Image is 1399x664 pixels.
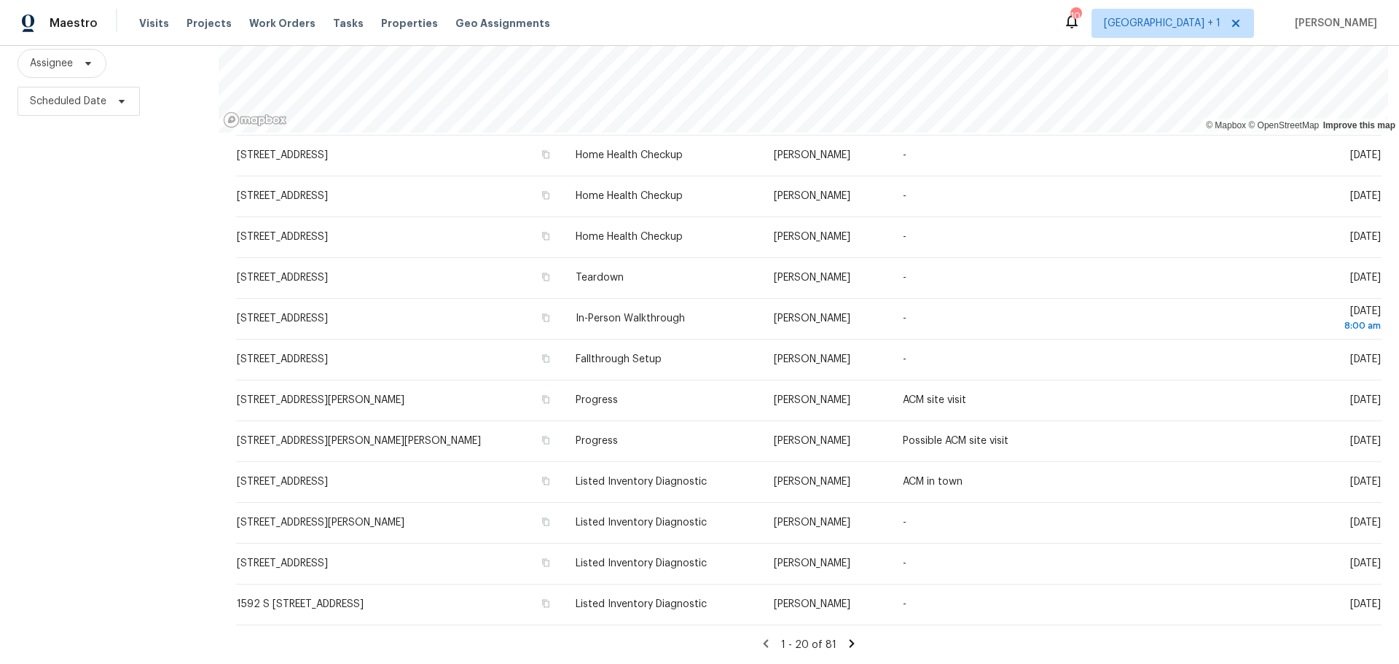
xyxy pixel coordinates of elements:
[455,16,550,31] span: Geo Assignments
[576,395,618,405] span: Progress
[774,232,850,242] span: [PERSON_NAME]
[1070,9,1081,23] div: 10
[1350,232,1381,242] span: [DATE]
[576,517,707,528] span: Listed Inventory Diagnostic
[903,313,906,324] span: -
[576,436,618,446] span: Progress
[774,599,850,609] span: [PERSON_NAME]
[539,434,552,447] button: Copy Address
[903,395,966,405] span: ACM site visit
[903,477,963,487] span: ACM in town
[237,558,328,569] span: [STREET_ADDRESS]
[539,597,552,610] button: Copy Address
[781,640,836,650] span: 1 - 20 of 81
[187,16,232,31] span: Projects
[249,16,316,31] span: Work Orders
[576,477,707,487] span: Listed Inventory Diagnostic
[1246,319,1381,333] div: 8:00 am
[30,56,73,71] span: Assignee
[1289,16,1377,31] span: [PERSON_NAME]
[576,191,683,201] span: Home Health Checkup
[576,150,683,160] span: Home Health Checkup
[237,517,404,528] span: [STREET_ADDRESS][PERSON_NAME]
[576,354,662,364] span: Fallthrough Setup
[237,477,328,487] span: [STREET_ADDRESS]
[903,599,906,609] span: -
[1350,558,1381,569] span: [DATE]
[774,191,850,201] span: [PERSON_NAME]
[30,94,106,109] span: Scheduled Date
[539,148,552,161] button: Copy Address
[237,191,328,201] span: [STREET_ADDRESS]
[237,232,328,242] span: [STREET_ADDRESS]
[576,273,624,283] span: Teardown
[50,16,98,31] span: Maestro
[333,18,364,28] span: Tasks
[237,313,328,324] span: [STREET_ADDRESS]
[576,232,683,242] span: Home Health Checkup
[1350,599,1381,609] span: [DATE]
[237,436,481,446] span: [STREET_ADDRESS][PERSON_NAME][PERSON_NAME]
[903,558,906,569] span: -
[237,395,404,405] span: [STREET_ADDRESS][PERSON_NAME]
[774,517,850,528] span: [PERSON_NAME]
[903,150,906,160] span: -
[1350,273,1381,283] span: [DATE]
[237,273,328,283] span: [STREET_ADDRESS]
[237,354,328,364] span: [STREET_ADDRESS]
[539,556,552,569] button: Copy Address
[539,270,552,284] button: Copy Address
[223,112,287,128] a: Mapbox homepage
[1350,395,1381,405] span: [DATE]
[774,558,850,569] span: [PERSON_NAME]
[381,16,438,31] span: Properties
[774,354,850,364] span: [PERSON_NAME]
[1246,306,1381,333] span: [DATE]
[1350,477,1381,487] span: [DATE]
[1350,517,1381,528] span: [DATE]
[903,273,906,283] span: -
[576,599,707,609] span: Listed Inventory Diagnostic
[903,191,906,201] span: -
[774,477,850,487] span: [PERSON_NAME]
[1323,120,1395,130] a: Improve this map
[237,150,328,160] span: [STREET_ADDRESS]
[903,517,906,528] span: -
[539,352,552,365] button: Copy Address
[576,313,685,324] span: In-Person Walkthrough
[1206,120,1246,130] a: Mapbox
[539,393,552,406] button: Copy Address
[903,354,906,364] span: -
[539,515,552,528] button: Copy Address
[774,273,850,283] span: [PERSON_NAME]
[774,436,850,446] span: [PERSON_NAME]
[539,189,552,202] button: Copy Address
[139,16,169,31] span: Visits
[1350,354,1381,364] span: [DATE]
[1350,436,1381,446] span: [DATE]
[774,150,850,160] span: [PERSON_NAME]
[903,232,906,242] span: -
[237,599,364,609] span: 1592 S [STREET_ADDRESS]
[539,474,552,488] button: Copy Address
[774,313,850,324] span: [PERSON_NAME]
[1350,150,1381,160] span: [DATE]
[576,558,707,569] span: Listed Inventory Diagnostic
[903,436,1008,446] span: Possible ACM site visit
[774,395,850,405] span: [PERSON_NAME]
[1248,120,1319,130] a: OpenStreetMap
[1104,16,1220,31] span: [GEOGRAPHIC_DATA] + 1
[539,311,552,324] button: Copy Address
[539,230,552,243] button: Copy Address
[1350,191,1381,201] span: [DATE]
